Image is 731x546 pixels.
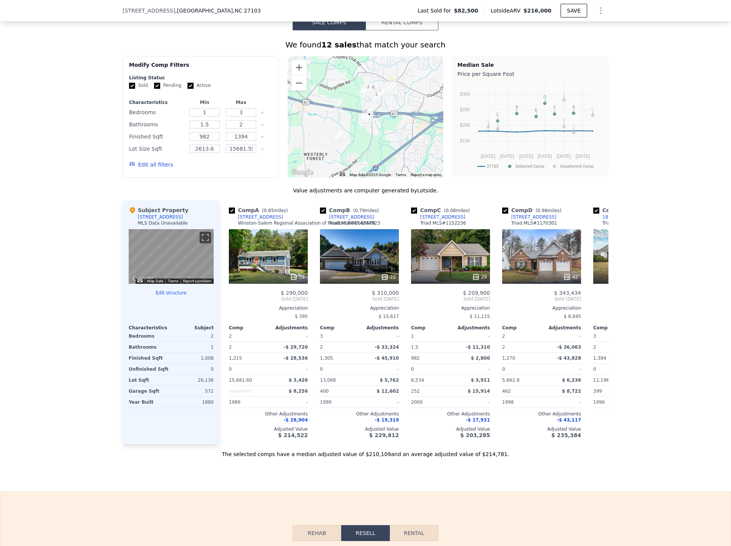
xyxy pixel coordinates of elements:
[466,345,490,350] span: -$ 11,310
[411,325,451,331] div: Comp
[238,220,380,226] div: Winston-Salem Regional Association of Realtors # CAR4248823
[369,83,377,96] div: 308 Bexley Dr
[341,525,390,541] button: Resell
[563,273,578,281] div: 42
[154,83,160,89] input: Pending
[320,356,333,361] span: 1,305
[229,325,268,331] div: Comp
[502,214,556,220] a: [STREET_ADDRESS]
[175,7,261,14] span: , [GEOGRAPHIC_DATA]
[375,417,399,423] span: -$ 19,319
[129,206,188,214] div: Subject Property
[229,397,267,408] div: 1986
[471,378,490,383] span: $ 3,911
[289,378,308,383] span: $ 3,426
[537,154,552,159] text: [DATE]
[562,118,566,122] text: H
[334,98,342,111] div: 1461 Banbury Cir
[593,305,672,311] div: Appreciation
[129,99,185,105] div: Characteristics
[553,105,556,110] text: F
[289,389,308,394] span: $ 8,256
[229,356,242,361] span: 1,215
[502,325,542,331] div: Comp
[591,106,594,111] text: K
[329,220,375,226] div: Triad MLS # 1160579
[138,214,183,220] div: [STREET_ADDRESS]
[375,345,399,350] span: -$ 33,324
[355,208,365,213] span: 0.79
[365,110,373,123] div: 440 S Peace Haven Rd
[471,356,490,361] span: $ 2,800
[593,378,616,383] span: 12,196.80
[593,214,660,220] a: 1805 [PERSON_NAME] Dr
[295,314,308,319] span: $ 395
[284,356,308,361] span: -$ 28,536
[502,342,540,352] div: 2
[123,187,608,194] div: Value adjustments are computer generated by Lotside .
[183,279,211,283] a: Report a problem
[129,131,185,142] div: Finished Sqft
[411,334,414,339] span: 1
[290,273,305,281] div: 31
[320,411,399,417] div: Other Adjustments
[320,342,358,352] div: 2
[320,214,374,220] a: [STREET_ADDRESS]
[270,331,308,341] div: -
[381,273,396,281] div: 22
[551,432,581,438] span: $ 235,384
[451,325,490,331] div: Adjustments
[593,3,608,18] button: Show Options
[411,411,490,417] div: Other Adjustments
[395,173,406,177] a: Terms
[129,82,148,89] label: Sold
[564,314,581,319] span: $ 8,945
[261,123,264,126] button: Clear
[544,94,547,99] text: D
[129,75,272,81] div: Listing Status
[187,82,211,89] label: Active
[411,214,465,220] a: [STREET_ADDRESS]
[293,14,365,30] button: Sale Comps
[123,39,608,50] div: We found that match your search
[561,4,587,17] button: SAVE
[380,378,399,383] span: $ 5,762
[259,208,291,213] span: ( miles)
[284,417,308,423] span: -$ 28,904
[129,290,214,296] button: Edit structure
[377,389,399,394] span: $ 12,602
[502,305,581,311] div: Appreciation
[502,411,581,417] div: Other Adjustments
[502,206,564,214] div: Comp D
[329,214,374,220] div: [STREET_ADDRESS]
[264,208,274,213] span: 0.85
[320,397,358,408] div: 1990
[131,274,156,284] img: Google
[154,82,181,89] label: Pending
[491,7,523,14] span: Lotside ARV
[466,417,490,423] span: -$ 17,931
[593,389,602,394] span: 399
[420,220,466,226] div: Triad MLS # 1152236
[500,154,514,159] text: [DATE]
[129,397,170,408] div: Year Built
[320,334,323,339] span: 3
[361,397,399,408] div: -
[593,426,672,432] div: Adjusted Value
[364,108,373,121] div: 5450 Regents Village Dr
[602,214,660,220] div: 1805 [PERSON_NAME] Dr
[446,208,456,213] span: 0.08
[593,206,652,214] div: Comp E
[138,220,188,226] div: MLS Data Unavailable
[129,325,171,331] div: Characteristics
[452,331,490,341] div: -
[511,220,557,226] div: Triad MLS # 1170301
[224,99,258,105] div: Max
[335,129,343,142] div: 1805 Ammons Dr
[362,108,370,121] div: 5520 Regents Village Dr
[200,232,211,243] button: Toggle fullscreen view
[373,91,381,104] div: 5125 Old Plantation Cir
[532,208,564,213] span: ( miles)
[375,356,399,361] span: -$ 45,910
[411,206,473,214] div: Comp C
